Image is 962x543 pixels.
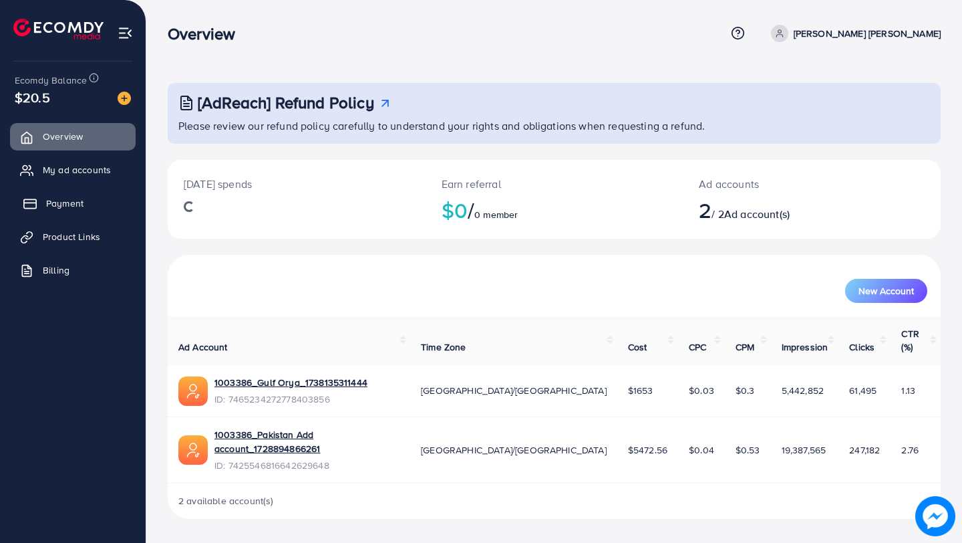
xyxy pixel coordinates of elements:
a: Overview [10,123,136,150]
p: Please review our refund policy carefully to understand your rights and obligations when requesti... [178,118,933,134]
span: Billing [43,263,69,277]
span: My ad accounts [43,163,111,177]
span: 1.13 [901,384,915,397]
span: $0.53 [736,443,760,457]
img: ic-ads-acc.e4c84228.svg [178,435,208,465]
span: Ad account(s) [724,207,790,221]
img: ic-ads-acc.e4c84228.svg [178,376,208,406]
span: Ad Account [178,340,228,354]
span: 61,495 [849,384,876,397]
span: Overview [43,130,83,143]
img: image [919,500,951,532]
p: Ad accounts [699,176,860,192]
p: [PERSON_NAME] [PERSON_NAME] [794,25,941,41]
span: [GEOGRAPHIC_DATA]/[GEOGRAPHIC_DATA] [421,384,607,397]
span: New Account [858,286,914,296]
a: Payment [10,190,136,217]
h3: [AdReach] Refund Policy [198,93,374,112]
h2: / 2 [699,197,860,223]
span: 19,387,565 [782,443,826,457]
span: 2 available account(s) [178,494,274,508]
span: Product Links [43,230,100,243]
span: Payment [46,197,84,210]
span: Clicks [849,340,874,354]
span: Ecomdy Balance [15,74,87,87]
span: 247,182 [849,443,880,457]
span: CTR (%) [901,327,919,354]
span: $0.04 [689,443,714,457]
a: 1003386_Pakistan Add account_1728894866261 [214,428,399,455]
span: Cost [628,340,647,354]
span: $5472.56 [628,443,667,457]
img: image [118,92,131,105]
span: Time Zone [421,340,466,354]
p: [DATE] spends [184,176,410,192]
span: / [468,195,474,225]
p: Earn referral [442,176,667,192]
span: 5,442,852 [782,384,824,397]
span: ID: 7425546816642629648 [214,459,399,472]
span: $0.03 [689,384,714,397]
span: 2 [699,195,711,225]
span: 0 member [474,208,518,221]
a: Product Links [10,223,136,250]
span: $20.5 [15,88,50,107]
h2: $0 [442,197,667,223]
h3: Overview [168,24,246,43]
img: menu [118,25,133,41]
span: CPC [689,340,706,354]
a: Billing [10,257,136,284]
span: [GEOGRAPHIC_DATA]/[GEOGRAPHIC_DATA] [421,443,607,457]
a: My ad accounts [10,156,136,183]
a: [PERSON_NAME] [PERSON_NAME] [766,25,941,42]
img: logo [13,19,104,39]
button: New Account [845,279,927,303]
span: Impression [782,340,828,354]
a: 1003386_Gulf Orya_1738135311444 [214,376,367,389]
span: CPM [736,340,754,354]
span: $0.3 [736,384,755,397]
span: 2.76 [901,443,919,457]
span: ID: 7465234272778403856 [214,393,367,406]
span: $1653 [628,384,653,397]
